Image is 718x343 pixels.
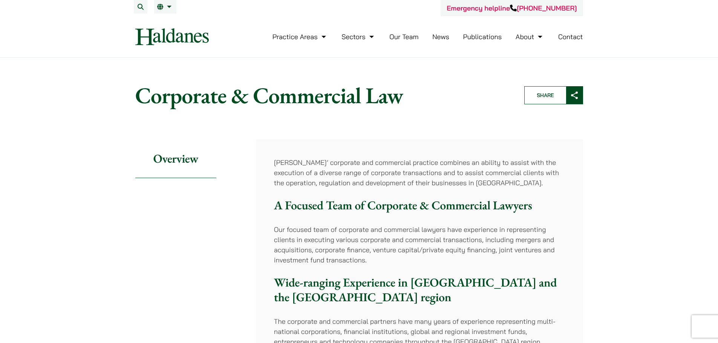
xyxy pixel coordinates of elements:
p: Our focused team of corporate and commercial lawyers have experience in representing clients in e... [274,224,565,265]
a: Sectors [341,32,375,41]
h3: Wide-ranging Experience in [GEOGRAPHIC_DATA] and the [GEOGRAPHIC_DATA] region [274,275,565,304]
h3: A Focused Team of Corporate & Commercial Lawyers [274,198,565,212]
a: Emergency helpline[PHONE_NUMBER] [447,4,577,12]
a: About [516,32,544,41]
p: [PERSON_NAME]’ corporate and commercial practice combines an ability to assist with the execution... [274,157,565,188]
a: News [432,32,449,41]
h1: Corporate & Commercial Law [135,82,511,109]
a: Contact [558,32,583,41]
button: Share [524,86,583,104]
h2: Overview [135,139,216,178]
img: Logo of Haldanes [135,28,209,45]
a: EN [157,4,173,10]
a: Publications [463,32,502,41]
a: Practice Areas [273,32,328,41]
span: Share [525,87,566,104]
a: Our Team [389,32,418,41]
